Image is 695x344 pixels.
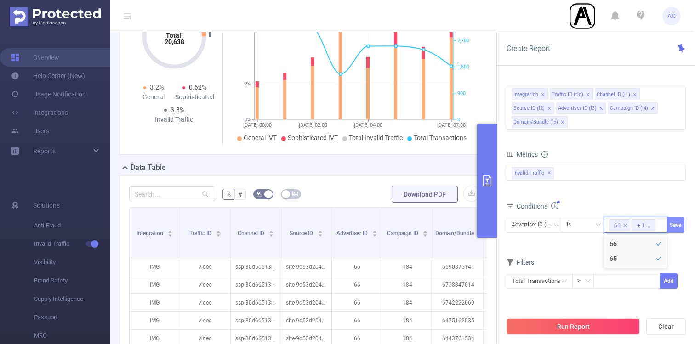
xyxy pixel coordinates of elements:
[392,186,458,203] button: Download PDF
[349,134,403,141] span: Total Invalid Traffic
[164,38,184,45] tspan: 20,638
[231,312,281,329] p: ssp-30d66513c2f74616
[238,191,242,198] span: #
[154,115,195,124] div: Invalid Traffic
[567,217,577,232] div: Is
[269,233,274,236] i: icon: caret-down
[610,102,648,114] div: Campaign ID (l4)
[507,151,538,158] span: Metrics
[318,229,323,235] div: Sort
[387,230,420,237] span: Campaign ID
[507,259,534,266] span: Filters
[433,312,483,329] p: 6475162035
[238,230,266,237] span: Channel ID
[513,116,558,128] div: Domain/Bundle (l5)
[298,122,327,128] tspan: [DATE] 02:00
[11,48,59,67] a: Overview
[423,229,428,232] i: icon: caret-up
[34,290,110,308] span: Supply Intelligence
[245,117,251,123] tspan: 0%
[34,235,110,253] span: Invalid Traffic
[667,7,676,25] span: AD
[577,273,587,288] div: ≥
[551,202,558,209] i: icon: info-circle
[599,106,604,112] i: icon: close
[243,122,272,128] tspan: [DATE] 00:00
[650,106,655,112] i: icon: close
[168,233,173,236] i: icon: caret-down
[281,276,331,293] p: site-9d53d20465e794e6
[512,116,568,128] li: Domain/Bundle (l5)
[372,229,377,232] i: icon: caret-up
[382,312,433,329] p: 184
[11,85,86,103] a: Usage Notification
[11,103,68,122] a: Integrations
[231,276,281,293] p: ssp-30d66513c2f74616
[457,117,460,123] tspan: 0
[216,229,221,232] i: icon: caret-up
[332,294,382,311] p: 66
[226,191,231,198] span: %
[517,203,558,210] span: Conditions
[414,134,467,141] span: Total Transactions
[332,276,382,293] p: 66
[552,89,583,101] div: Traffic ID (tid)
[457,38,469,44] tspan: 2,700
[623,223,627,229] i: icon: close
[484,312,534,329] p: 1,722
[513,89,538,101] div: Integration
[150,84,164,91] span: 3.2%
[541,151,548,158] i: icon: info-circle
[597,89,630,101] div: Channel ID (l1)
[372,233,377,236] i: icon: caret-down
[513,102,545,114] div: Source ID (l2)
[168,229,173,232] i: icon: caret-up
[541,92,545,98] i: icon: close
[10,7,101,26] img: Protected Media
[332,312,382,329] p: 66
[336,230,369,237] span: Advertiser ID
[507,318,640,335] button: Run Report
[318,233,323,236] i: icon: caret-down
[382,258,433,276] p: 184
[332,258,382,276] p: 66
[609,219,630,231] li: 66
[33,147,56,155] span: Reports
[180,276,230,293] p: video
[167,229,173,235] div: Sort
[437,122,466,128] tspan: [DATE] 07:00
[281,294,331,311] p: site-9d53d20465e794e6
[553,222,559,229] i: icon: down
[547,106,552,112] i: icon: close
[137,230,165,237] span: Integration
[512,167,554,179] span: Invalid Traffic
[382,294,433,311] p: 184
[512,217,558,232] div: Advertiser ID (l3)
[281,312,331,329] p: site-9d53d20465e794e6
[131,162,166,173] h2: Data Table
[586,92,590,98] i: icon: close
[512,88,548,100] li: Integration
[165,32,182,39] tspan: Total:
[656,256,661,261] i: icon: check
[244,134,277,141] span: General IVT
[667,217,684,233] button: Save
[484,258,534,276] p: 5,664
[292,191,298,197] i: icon: table
[512,102,554,114] li: Source ID (l2)
[604,237,667,251] li: 66
[171,106,184,113] span: 3.8%
[435,230,475,237] span: Domain/Bundle
[660,273,678,289] button: Add
[34,271,110,290] span: Brand Safety
[632,219,655,231] li: + 1 ...
[180,294,230,311] p: video
[281,258,331,276] p: site-9d53d20465e794e6
[129,186,215,201] input: Search...
[637,220,650,231] div: + 1 ...
[423,233,428,236] i: icon: caret-down
[130,312,180,329] p: IMG
[11,122,49,140] a: Users
[585,278,591,285] i: icon: down
[269,229,274,232] i: icon: caret-up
